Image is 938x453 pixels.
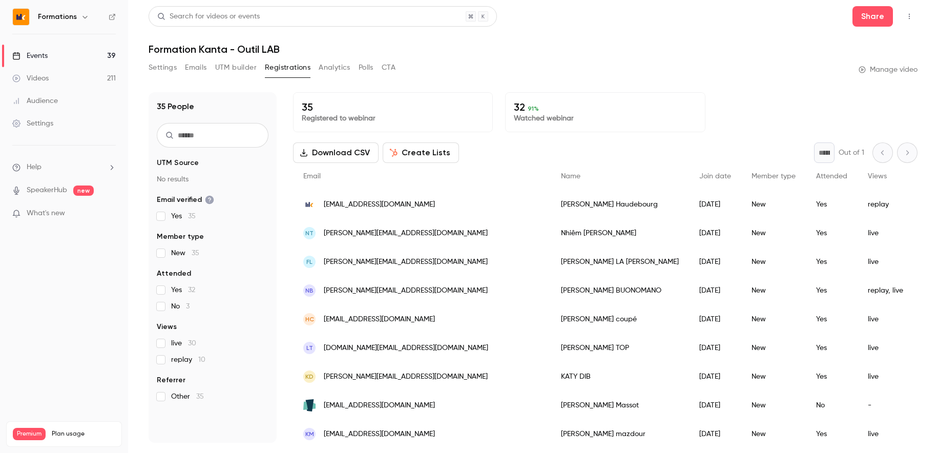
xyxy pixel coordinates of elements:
[303,399,316,411] img: 120-pour-cent.fr
[689,248,741,276] div: [DATE]
[741,276,806,305] div: New
[852,6,893,27] button: Share
[551,420,689,448] div: [PERSON_NAME] mazdour
[816,173,847,180] span: Attended
[12,118,53,129] div: Settings
[752,173,796,180] span: Member type
[383,142,459,163] button: Create Lists
[12,51,48,61] div: Events
[689,276,741,305] div: [DATE]
[551,334,689,362] div: [PERSON_NAME] TOP
[359,59,373,76] button: Polls
[324,343,488,354] span: [DOMAIN_NAME][EMAIL_ADDRESS][DOMAIN_NAME]
[806,362,858,391] div: Yes
[302,113,484,123] p: Registered to webinar
[171,338,196,348] span: live
[188,213,196,220] span: 35
[561,173,580,180] span: Name
[806,305,858,334] div: Yes
[27,185,67,196] a: SpeakerHub
[741,248,806,276] div: New
[171,211,196,221] span: Yes
[306,343,313,353] span: lT
[806,276,858,305] div: Yes
[741,219,806,248] div: New
[186,303,190,310] span: 3
[858,420,913,448] div: live
[302,101,484,113] p: 35
[806,190,858,219] div: Yes
[741,391,806,420] div: New
[382,59,395,76] button: CTA
[157,375,185,385] span: Referrer
[689,420,741,448] div: [DATE]
[305,429,314,439] span: Km
[551,305,689,334] div: [PERSON_NAME] coupé
[306,257,312,266] span: FL
[324,257,488,267] span: [PERSON_NAME][EMAIL_ADDRESS][DOMAIN_NAME]
[157,322,177,332] span: Views
[303,198,316,211] img: kanta.fr
[528,105,539,112] span: 91 %
[215,59,257,76] button: UTM builder
[514,101,696,113] p: 32
[13,428,46,440] span: Premium
[196,393,204,400] span: 35
[324,228,488,239] span: [PERSON_NAME][EMAIL_ADDRESS][DOMAIN_NAME]
[171,248,199,258] span: New
[188,340,196,347] span: 30
[157,232,204,242] span: Member type
[52,430,115,438] span: Plan usage
[12,96,58,106] div: Audience
[319,59,350,76] button: Analytics
[157,158,199,168] span: UTM Source
[551,219,689,248] div: Nhiêm [PERSON_NAME]
[689,334,741,362] div: [DATE]
[12,73,49,84] div: Videos
[741,334,806,362] div: New
[171,392,204,402] span: Other
[12,162,116,173] li: help-dropdown-opener
[27,162,41,173] span: Help
[171,355,205,365] span: replay
[689,305,741,334] div: [DATE]
[305,286,314,295] span: NB
[13,9,29,25] img: Formations
[27,208,65,219] span: What's new
[699,173,731,180] span: Join date
[806,248,858,276] div: Yes
[157,174,268,184] p: No results
[689,391,741,420] div: [DATE]
[689,362,741,391] div: [DATE]
[858,362,913,391] div: live
[157,100,194,113] h1: 35 People
[741,305,806,334] div: New
[192,250,199,257] span: 35
[324,199,435,210] span: [EMAIL_ADDRESS][DOMAIN_NAME]
[858,219,913,248] div: live
[858,248,913,276] div: live
[303,173,321,180] span: Email
[324,400,435,411] span: [EMAIL_ADDRESS][DOMAIN_NAME]
[157,11,260,22] div: Search for videos or events
[198,356,205,363] span: 10
[868,173,887,180] span: Views
[171,301,190,312] span: No
[858,305,913,334] div: live
[171,285,195,295] span: Yes
[38,12,77,22] h6: Formations
[324,372,488,382] span: [PERSON_NAME][EMAIL_ADDRESS][DOMAIN_NAME]
[806,391,858,420] div: No
[806,420,858,448] div: Yes
[157,195,214,205] span: Email verified
[551,248,689,276] div: [PERSON_NAME] LA [PERSON_NAME]
[324,285,488,296] span: [PERSON_NAME][EMAIL_ADDRESS][DOMAIN_NAME]
[324,314,435,325] span: [EMAIL_ADDRESS][DOMAIN_NAME]
[305,372,314,381] span: KD
[858,391,913,420] div: -
[858,190,913,219] div: replay
[73,186,94,196] span: new
[859,65,918,75] a: Manage video
[551,391,689,420] div: [PERSON_NAME] Massot
[157,269,191,279] span: Attended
